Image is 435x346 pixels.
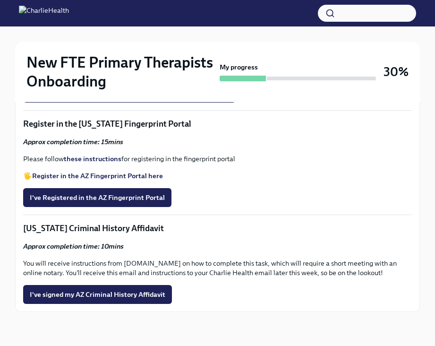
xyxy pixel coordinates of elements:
[30,290,165,299] span: I've signed my AZ Criminal History Affidavit
[23,259,412,277] p: You will receive instructions from [DOMAIN_NAME] on how to complete this task, which will require...
[23,118,412,130] p: Register in the [US_STATE] Fingerprint Portal
[23,154,412,164] p: Please follow for registering in the fingerprint portal
[26,53,216,91] h2: New FTE Primary Therapists Onboarding
[23,285,172,304] button: I've signed my AZ Criminal History Affidavit
[19,6,69,21] img: CharlieHealth
[30,193,165,202] span: I've Registered in the AZ Fingerprint Portal
[23,188,171,207] button: I've Registered in the AZ Fingerprint Portal
[23,242,124,251] strong: Approx completion time: 10mins
[220,62,258,72] strong: My progress
[23,138,123,146] strong: Approx completion time: 15mins
[384,63,409,80] h3: 30%
[32,172,163,180] a: Register in the AZ Fingerprint Portal here
[23,223,412,234] p: [US_STATE] Criminal History Affidavit
[64,155,121,163] a: these instructions
[23,171,412,181] p: 🖐️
